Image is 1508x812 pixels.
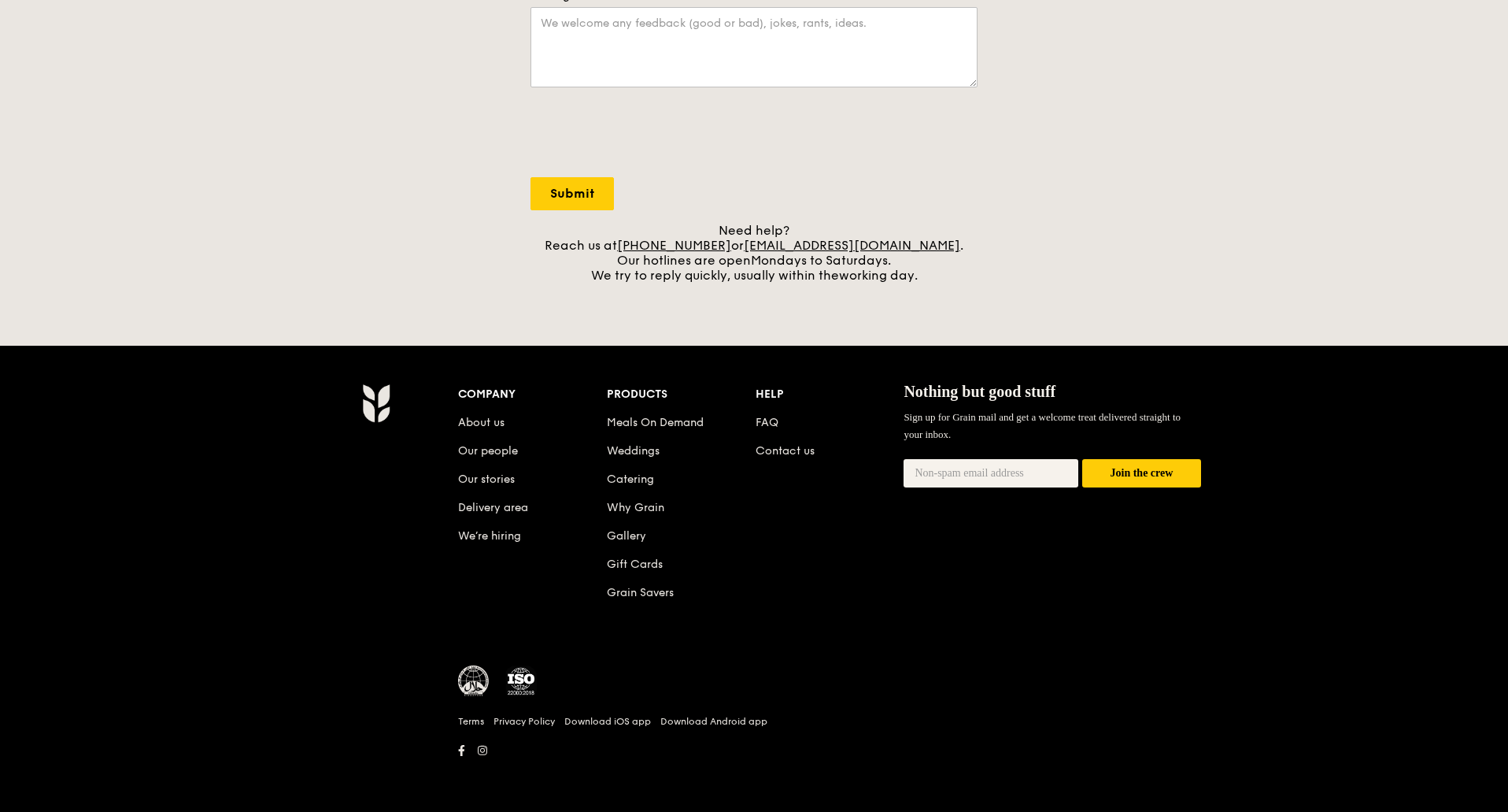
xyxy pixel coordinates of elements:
[458,666,490,697] img: MUIS Halal Certified
[530,223,978,283] div: Need help? Reach us at or . Our hotlines are open We try to reply quickly, usually within the
[617,238,731,253] a: [PHONE_NUMBER]
[493,715,555,728] a: Privacy Policy
[362,384,390,423] img: Grain
[530,177,614,210] input: Submit
[756,416,778,429] a: FAQ
[564,715,651,728] a: Download iOS app
[458,473,515,486] a: Our stories
[301,762,1207,774] h6: Revision
[458,501,528,514] a: Delivery area
[505,666,537,697] img: ISO Certified
[458,529,521,543] a: We’re hiring
[756,444,815,458] a: Contact us
[839,268,918,283] span: working day.
[1082,459,1201,488] button: Join the crew
[744,238,960,253] a: [EMAIL_ADDRESS][DOMAIN_NAME]
[904,459,1078,488] input: Non-spam email address
[458,715,484,728] a: Terms
[458,444,518,458] a: Our people
[607,416,704,429] a: Meals On Demand
[607,558,663,571] a: Gift Cards
[607,444,660,458] a: Weddings
[904,411,1181,440] span: Sign up for Grain mail and get a welcome treat delivered straight to your inbox.
[904,383,1055,400] span: Nothing but good stuff
[458,384,607,406] div: Company
[607,473,654,486] a: Catering
[607,384,756,406] div: Products
[607,586,674,599] a: Grain Savers
[607,529,646,543] a: Gallery
[458,416,505,429] a: About us
[607,501,664,514] a: Why Grain
[751,253,891,268] span: Mondays to Saturdays.
[660,715,767,728] a: Download Android app
[756,384,904,406] div: Help
[530,103,770,165] iframe: reCAPTCHA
